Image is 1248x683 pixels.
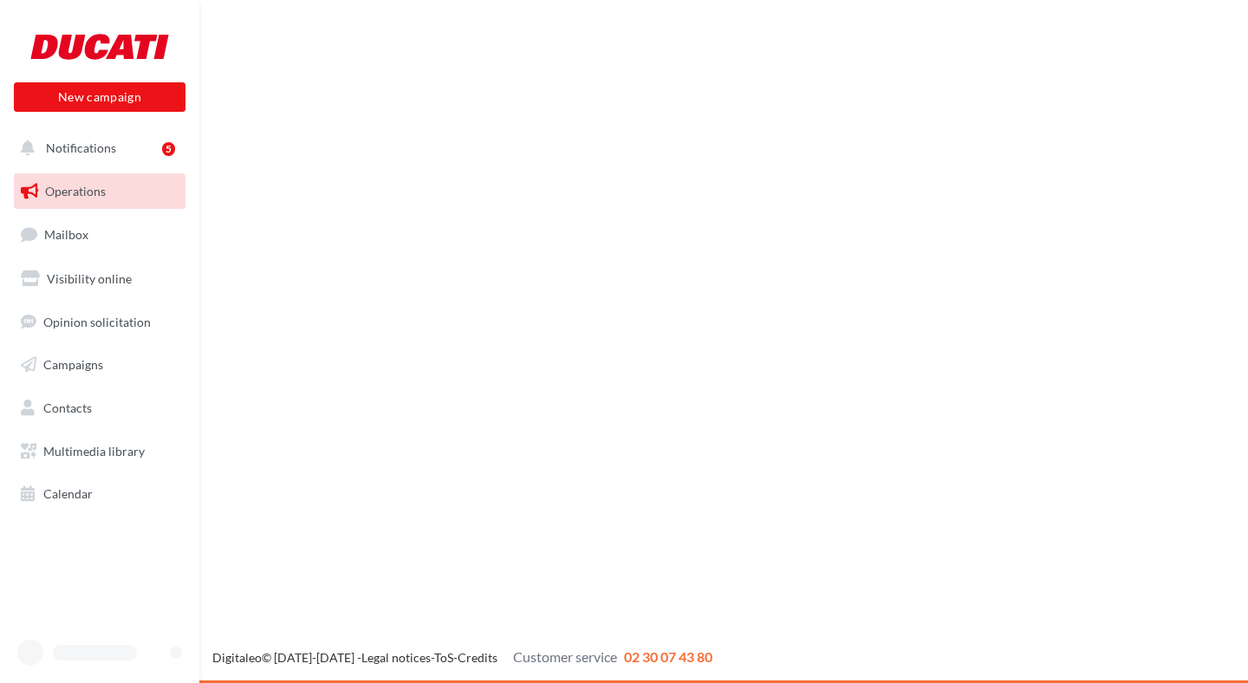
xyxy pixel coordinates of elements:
[43,486,93,501] span: Calendar
[43,400,92,415] span: Contacts
[10,347,189,383] a: Campaigns
[212,650,712,665] span: © [DATE]-[DATE] - - -
[434,650,453,665] a: ToS
[43,314,151,328] span: Opinion solicitation
[10,390,189,426] a: Contacts
[10,130,182,166] button: Notifications 5
[624,648,712,665] span: 02 30 07 43 80
[458,650,497,665] a: Credits
[10,261,189,297] a: Visibility online
[46,140,116,155] span: Notifications
[44,227,88,242] span: Mailbox
[361,650,431,665] a: Legal notices
[43,444,145,459] span: Multimedia library
[212,650,262,665] a: Digitaleo
[513,648,617,665] span: Customer service
[10,216,189,253] a: Mailbox
[14,82,185,112] button: New campaign
[45,184,106,198] span: Operations
[10,173,189,210] a: Operations
[10,476,189,512] a: Calendar
[162,142,175,156] div: 5
[47,271,132,286] span: Visibility online
[10,304,189,341] a: Opinion solicitation
[43,357,103,372] span: Campaigns
[10,433,189,470] a: Multimedia library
